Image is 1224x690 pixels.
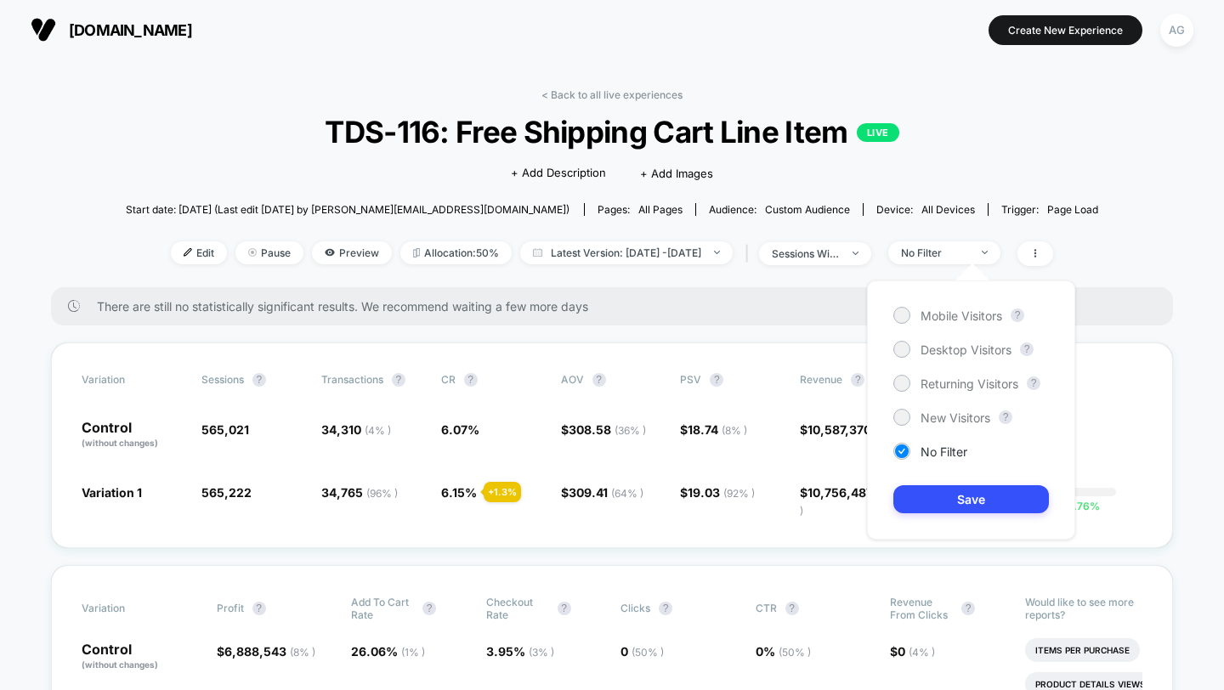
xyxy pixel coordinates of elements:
span: + Add Images [640,167,713,180]
span: $ [890,644,935,659]
img: end [982,251,988,254]
span: 19.03 [688,485,755,500]
li: Items Per Purchase [1025,638,1140,662]
span: Revenue From Clicks [890,596,953,621]
img: end [248,248,257,257]
span: 34,765 [321,485,398,500]
button: ? [1020,342,1034,356]
span: ( 3 % ) [529,646,554,659]
span: (without changes) [82,438,158,448]
button: ? [785,602,799,615]
span: Start date: [DATE] (Last edit [DATE] by [PERSON_NAME][EMAIL_ADDRESS][DOMAIN_NAME]) [126,203,569,216]
span: 26.06 % [351,644,425,659]
span: $ [800,422,900,437]
span: Mobile Visitors [921,308,1002,323]
button: ? [392,373,405,387]
span: Revenue [800,373,842,386]
img: Visually logo [31,17,56,42]
span: ( 4 % ) [909,646,935,659]
button: Create New Experience [989,15,1142,45]
div: No Filter [901,246,969,259]
span: 0 [620,644,664,659]
span: Add To Cart Rate [351,596,414,621]
span: ( 8 % ) [722,424,747,437]
button: ? [999,410,1012,424]
span: 10,587,370 [807,422,900,437]
span: 565,021 [201,422,249,437]
span: 6.07 % [441,422,479,437]
span: Custom Audience [765,203,850,216]
span: Latest Version: [DATE] - [DATE] [520,241,733,264]
span: ( 50 % ) [779,646,811,659]
span: 6,888,543 [224,644,315,659]
span: Page Load [1047,203,1098,216]
div: Trigger: [1001,203,1098,216]
span: Transactions [321,373,383,386]
p: LIVE [857,123,899,142]
span: (without changes) [82,659,158,670]
span: | [741,241,759,266]
span: + Add Description [511,165,606,182]
div: + 1.3 % [484,482,521,502]
div: sessions with impression [772,247,840,260]
span: 0 % [756,644,811,659]
span: PSV [680,373,701,386]
button: ? [1011,308,1024,322]
span: No Filter [921,444,967,459]
div: Audience: [709,203,850,216]
button: ? [252,602,266,615]
button: ? [710,373,723,387]
span: Device: [863,203,988,216]
span: 3.95 % [486,644,554,659]
span: ( 1 % ) [401,646,425,659]
span: 6.15 % [441,485,477,500]
span: Variation [82,373,175,387]
span: ( 64 % ) [611,487,643,500]
span: Edit [171,241,227,264]
span: ( 50 % ) [632,646,664,659]
span: Returning Visitors [921,376,1018,391]
span: ( 96 % ) [366,487,398,500]
span: Pause [235,241,303,264]
button: ? [592,373,606,387]
button: ? [1027,376,1040,390]
span: 34,310 [321,422,391,437]
span: There are still no statistically significant results. We recommend waiting a few more days [97,299,1139,314]
span: New Visitors [921,410,990,425]
button: AG [1155,13,1198,48]
span: all pages [638,203,683,216]
span: 10,756,487 [800,485,902,517]
span: CTR [756,602,777,614]
span: [DOMAIN_NAME] [69,21,192,39]
button: ? [252,373,266,387]
span: ( 36 % ) [615,424,646,437]
img: rebalance [413,248,420,257]
button: ? [659,602,672,615]
span: Clicks [620,602,650,614]
span: Desktop Visitors [921,342,1011,357]
span: $ [561,485,643,500]
span: AOV [561,373,584,386]
span: $ [217,644,315,659]
img: end [714,251,720,254]
span: Allocation: 50% [400,241,512,264]
span: Preview [312,241,392,264]
span: 0 [898,644,935,659]
div: AG [1160,14,1193,47]
span: ( 92 % ) [800,487,902,517]
span: Sessions [201,373,244,386]
button: ? [558,602,571,615]
span: ( 8 % ) [290,646,315,659]
p: Control [82,642,200,671]
span: Variation [82,596,175,621]
img: edit [184,248,192,257]
button: ? [464,373,478,387]
span: 18.74 [688,422,747,437]
span: 308.58 [569,422,646,437]
span: ( 92 % ) [723,487,755,500]
button: Save [893,485,1049,513]
span: $ [561,422,646,437]
img: end [853,252,858,255]
span: Profit [217,602,244,614]
span: 309.41 [569,485,643,500]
